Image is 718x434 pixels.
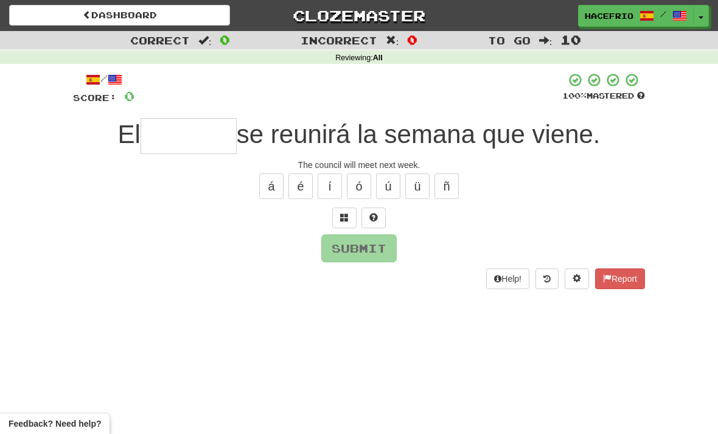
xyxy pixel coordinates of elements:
a: Dashboard [9,5,230,26]
span: : [198,35,212,46]
button: Help! [486,268,529,289]
span: 0 [220,32,230,47]
strong: All [373,54,383,62]
span: El [117,120,140,149]
span: Open feedback widget [9,418,101,430]
div: The council will meet next week. [73,159,645,171]
button: ú [376,173,400,199]
button: Switch sentence to multiple choice alt+p [332,208,357,228]
a: HaceFrio / [578,5,694,27]
div: Mastered [562,91,645,102]
span: Correct [130,34,190,46]
button: í [318,173,342,199]
span: Score: [73,93,117,103]
button: Single letter hint - you only get 1 per sentence and score half the points! alt+h [361,208,386,228]
button: ñ [434,173,459,199]
span: To go [488,34,531,46]
a: Clozemaster [248,5,469,26]
span: 0 [124,88,134,103]
button: Report [595,268,645,289]
span: 0 [407,32,417,47]
span: 10 [560,32,581,47]
span: / [660,10,666,18]
span: : [539,35,552,46]
button: é [288,173,313,199]
button: á [259,173,284,199]
button: Submit [321,234,397,262]
div: / [73,72,134,88]
span: Incorrect [301,34,377,46]
span: HaceFrio [585,10,633,21]
span: se reunirá la semana que viene. [237,120,601,149]
button: ó [347,173,371,199]
span: 100 % [562,91,587,100]
button: ü [405,173,430,199]
span: : [386,35,399,46]
button: Round history (alt+y) [535,268,559,289]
